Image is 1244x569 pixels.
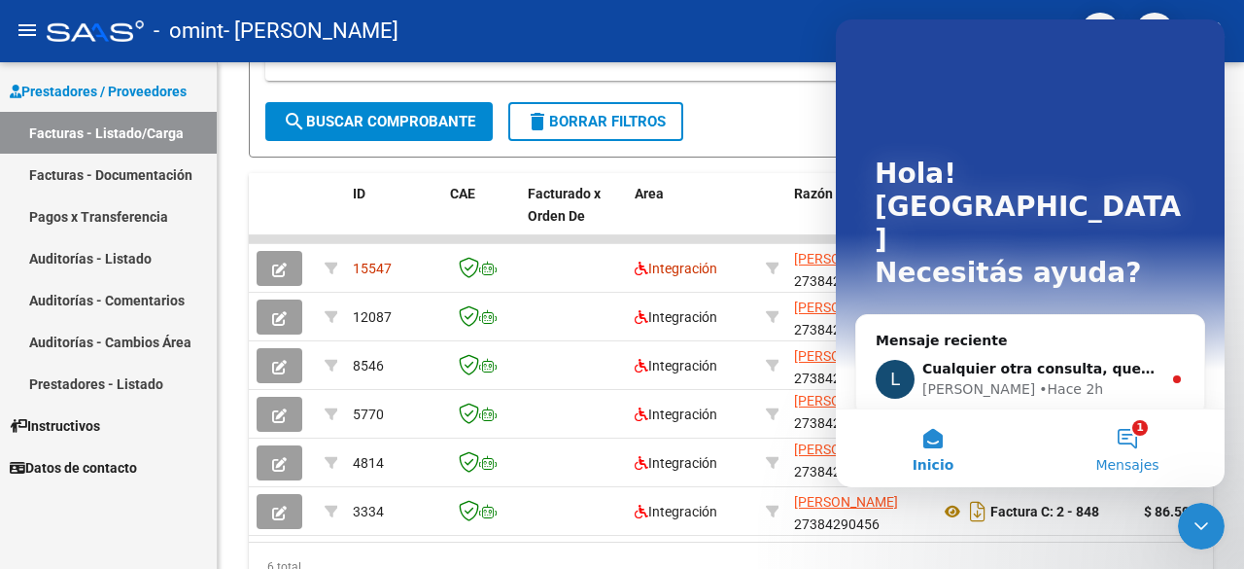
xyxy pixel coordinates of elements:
span: Instructivos [10,415,100,437]
datatable-header-cell: ID [345,173,442,259]
div: 27384290456 [794,248,924,289]
span: Integración [635,358,717,373]
button: Mensajes [194,390,389,468]
button: Buscar Comprobante [265,102,493,141]
div: 27384290456 [794,394,924,435]
strong: Factura C: 2 - 848 [990,504,1099,519]
span: Inicio [77,439,119,452]
span: [PERSON_NAME] [794,393,898,409]
i: Descargar documento [965,496,990,527]
span: Datos de contacto [10,457,137,479]
span: Integración [635,261,717,276]
mat-icon: menu [16,18,39,42]
span: Razón Social [794,186,875,201]
button: Borrar Filtros [508,102,683,141]
datatable-header-cell: Facturado x Orden De [520,173,627,259]
strong: $ 86.594,27 [1144,504,1216,519]
div: [PERSON_NAME] [86,360,199,380]
span: Integración [635,455,717,471]
datatable-header-cell: CAE [442,173,520,259]
div: 27384290456 [794,491,924,532]
datatable-header-cell: Razón Social [786,173,932,259]
span: Buscar Comprobante [283,113,475,130]
span: Integración [635,504,717,519]
span: [PERSON_NAME] [794,348,898,364]
iframe: Intercom live chat [1178,503,1225,550]
datatable-header-cell: Area [627,173,758,259]
span: Facturado x Orden De [528,186,601,224]
span: 4814 [353,455,384,471]
span: ID [353,186,365,201]
span: Prestadores / Proveedores [10,81,187,102]
span: Integración [635,407,717,422]
span: 3334 [353,504,384,519]
div: 27384290456 [794,443,924,483]
span: CAE [450,186,475,201]
div: 27384290456 [794,345,924,386]
span: [PERSON_NAME] [794,300,898,315]
span: - [PERSON_NAME] [224,10,398,53]
mat-icon: delete [526,110,549,133]
span: 15547 [353,261,392,276]
span: [PERSON_NAME] [794,251,898,267]
span: - omint [154,10,224,53]
mat-icon: search [283,110,306,133]
div: • Hace 2h [203,360,267,380]
div: 27384290456 [794,297,924,338]
span: Area [635,186,664,201]
span: Integración [635,309,717,325]
span: [PERSON_NAME] [794,494,898,510]
span: 5770 [353,407,384,422]
span: Cualquier otra consulta, quedo a disposición. [86,341,434,357]
span: Borrar Filtros [526,113,666,130]
iframe: Intercom live chat [836,19,1225,487]
span: [PERSON_NAME] [794,442,898,457]
span: 8546 [353,358,384,373]
span: Mensajes [259,439,323,452]
span: 12087 [353,309,392,325]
